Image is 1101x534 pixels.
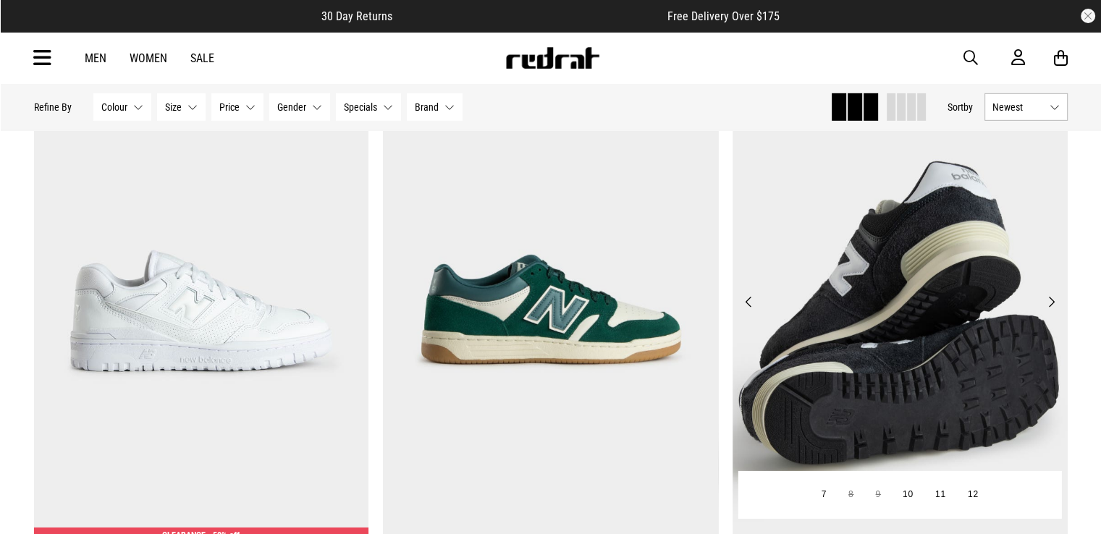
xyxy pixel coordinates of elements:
button: 7 [810,482,837,508]
span: Brand [415,101,439,113]
p: Refine By [34,101,72,113]
button: 11 [924,482,957,508]
button: Size [157,93,206,121]
button: Specials [336,93,401,121]
button: 12 [957,482,990,508]
img: Redrat logo [505,47,600,69]
span: Newest [992,101,1044,113]
span: Gender [277,101,306,113]
button: Gender [269,93,330,121]
button: Open LiveChat chat widget [12,6,55,49]
a: Men [85,51,106,65]
a: Sale [190,51,214,65]
button: 9 [864,482,891,508]
span: 30 Day Returns [321,9,392,23]
button: Sortby [948,98,973,116]
span: Price [219,101,240,113]
span: Size [165,101,182,113]
button: Colour [93,93,151,121]
button: 10 [892,482,924,508]
button: 8 [838,482,864,508]
span: by [963,101,973,113]
button: Newest [984,93,1068,121]
button: Previous [740,293,758,310]
span: Specials [344,101,377,113]
button: Price [211,93,263,121]
span: Colour [101,101,127,113]
a: Women [130,51,167,65]
span: Free Delivery Over $175 [667,9,780,23]
button: Next [1042,293,1060,310]
button: Brand [407,93,463,121]
iframe: Customer reviews powered by Trustpilot [421,9,638,23]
